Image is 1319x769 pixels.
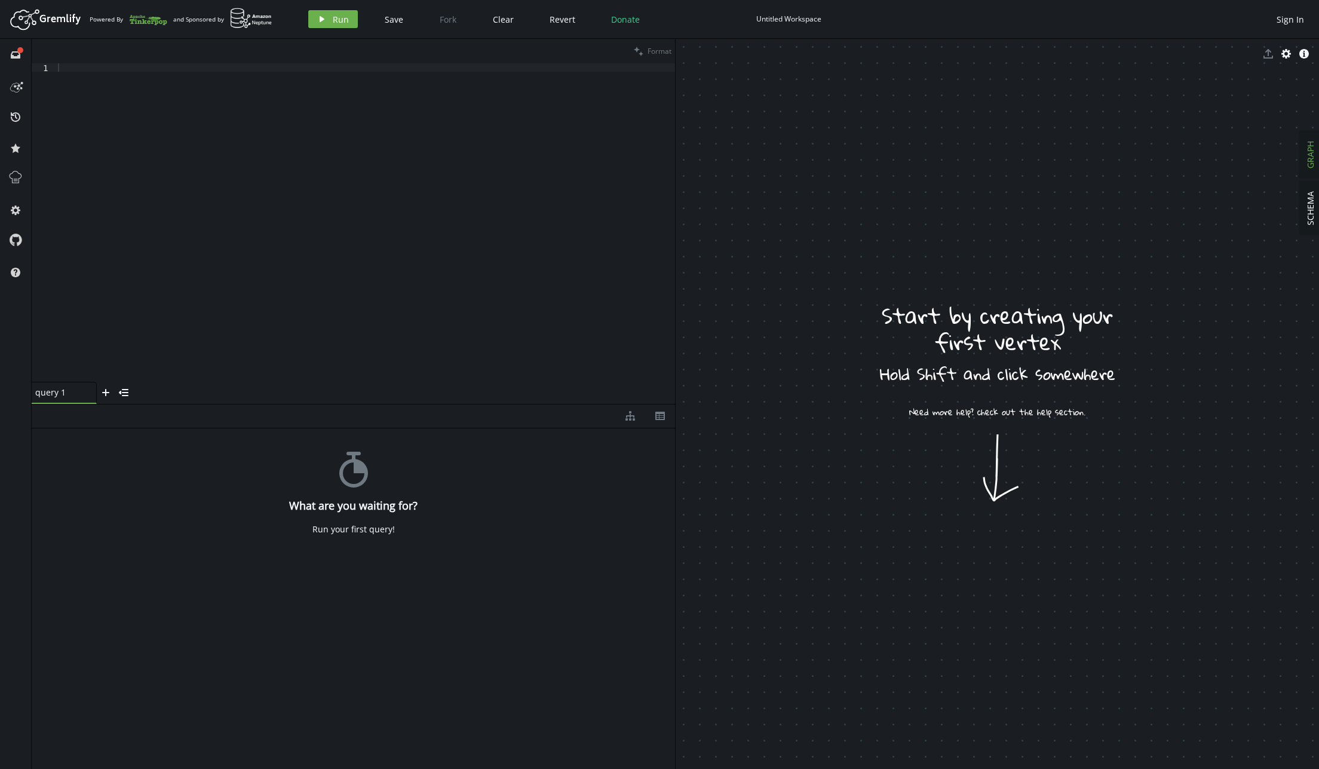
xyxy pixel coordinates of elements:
[308,10,358,28] button: Run
[756,14,821,23] div: Untitled Workspace
[484,10,523,28] button: Clear
[550,14,575,25] span: Revert
[173,8,272,30] div: and Sponsored by
[1305,141,1316,168] span: GRAPH
[385,14,403,25] span: Save
[602,10,649,28] button: Donate
[493,14,514,25] span: Clear
[440,14,456,25] span: Fork
[1305,191,1316,225] span: SCHEMA
[648,46,671,56] span: Format
[32,63,56,72] div: 1
[230,8,272,29] img: AWS Neptune
[376,10,412,28] button: Save
[630,39,675,63] button: Format
[541,10,584,28] button: Revert
[90,9,167,30] div: Powered By
[312,524,395,535] div: Run your first query!
[1271,10,1310,28] button: Sign In
[333,14,349,25] span: Run
[611,14,640,25] span: Donate
[35,387,83,398] span: query 1
[1277,14,1304,25] span: Sign In
[289,500,418,512] h4: What are you waiting for?
[430,10,466,28] button: Fork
